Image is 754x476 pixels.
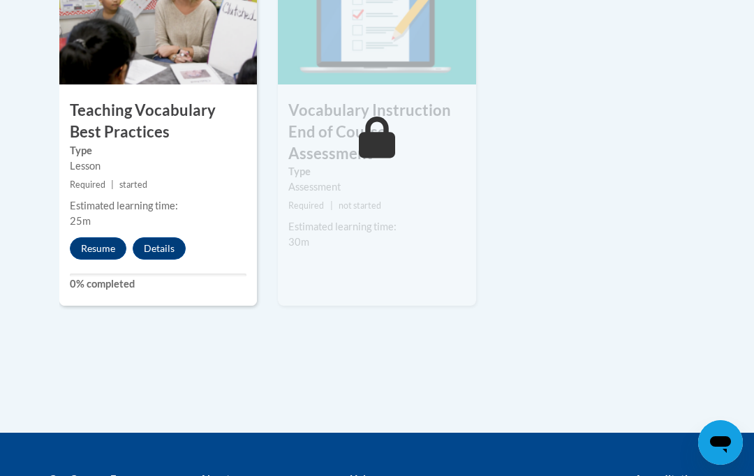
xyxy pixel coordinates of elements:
span: 25m [70,215,91,227]
span: Required [288,200,324,211]
label: 0% completed [70,276,246,292]
button: Details [133,237,186,260]
label: Type [70,143,246,158]
span: 30m [288,236,309,248]
label: Type [288,164,465,179]
div: Estimated learning time: [288,219,465,235]
button: Resume [70,237,126,260]
span: started [119,179,147,190]
span: not started [339,200,381,211]
span: | [330,200,333,211]
h3: Vocabulary Instruction End of Course Assessment [278,100,475,164]
span: | [111,179,114,190]
h3: Teaching Vocabulary Best Practices [59,100,257,143]
div: Assessment [288,179,465,195]
div: Lesson [70,158,246,174]
span: Required [70,179,105,190]
iframe: Button to launch messaging window [698,420,743,465]
div: Estimated learning time: [70,198,246,214]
